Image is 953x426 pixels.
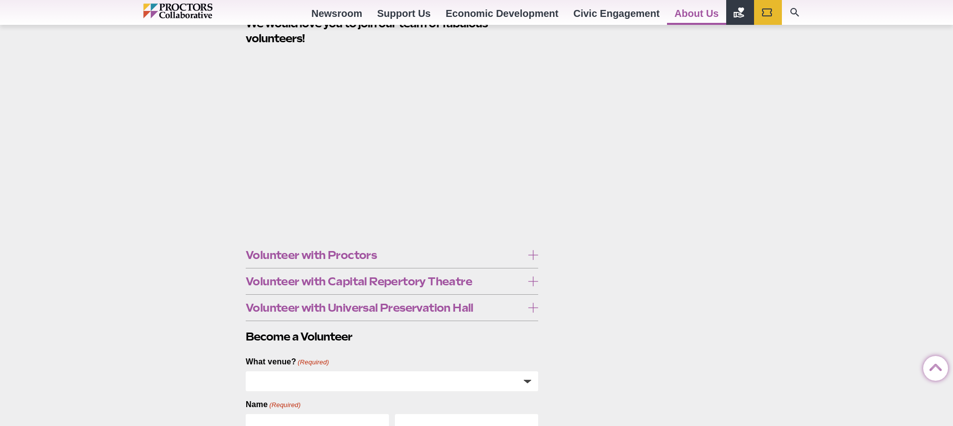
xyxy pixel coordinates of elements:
span: Volunteer with Capital Repertory Theatre [246,276,523,287]
h2: Become a Volunteer [246,329,538,344]
span: (Required) [297,358,329,367]
img: Proctors logo [143,3,255,18]
span: (Required) [269,401,301,410]
span: Volunteer with Universal Preservation Hall [246,302,523,313]
legend: Name [246,399,300,410]
label: What venue? [246,356,329,367]
h2: ! [246,16,538,47]
iframe: Volunteer with Proctors Collaborative 2018 [246,50,538,215]
a: Back to Top [923,356,943,376]
span: Volunteer with Proctors [246,250,523,260]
